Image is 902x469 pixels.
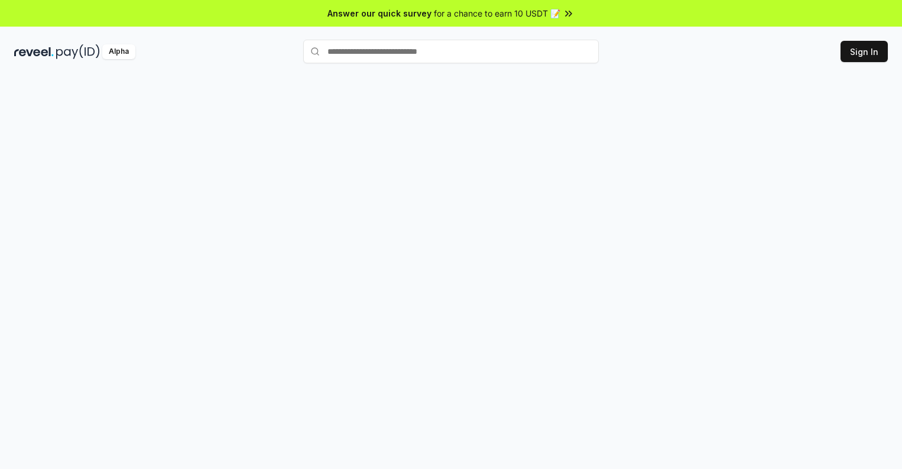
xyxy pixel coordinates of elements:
[434,7,560,20] span: for a chance to earn 10 USDT 📝
[327,7,431,20] span: Answer our quick survey
[841,41,888,62] button: Sign In
[14,44,54,59] img: reveel_dark
[102,44,135,59] div: Alpha
[56,44,100,59] img: pay_id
